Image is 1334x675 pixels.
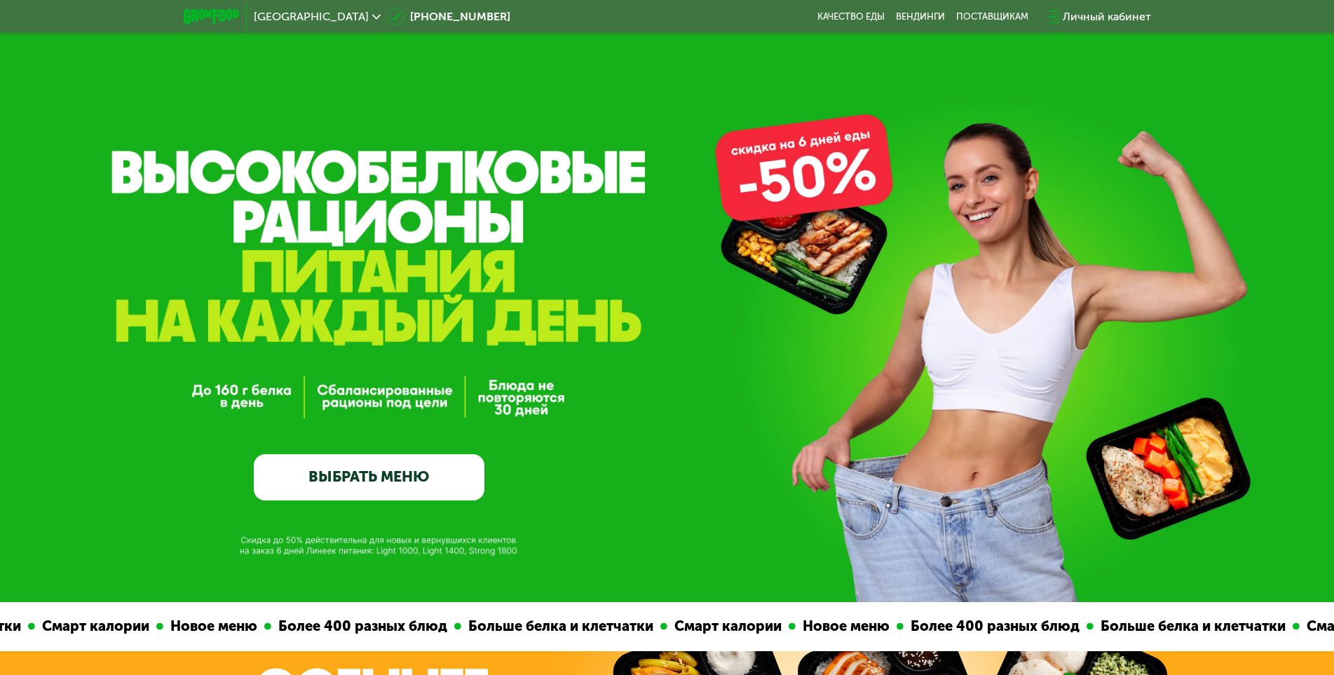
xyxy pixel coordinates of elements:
div: Более 400 разных блюд [900,615,1083,637]
div: поставщикам [956,11,1028,22]
a: ВЫБРАТЬ МЕНЮ [254,454,484,500]
a: [PHONE_NUMBER] [388,8,510,25]
div: Больше белка и клетчатки [1090,615,1289,637]
div: Новое меню [792,615,893,637]
div: Личный кабинет [1063,8,1151,25]
div: Смарт калории [664,615,785,637]
div: Более 400 разных блюд [268,615,451,637]
div: Смарт калории [32,615,153,637]
a: Качество еды [817,11,885,22]
div: Больше белка и клетчатки [458,615,657,637]
span: [GEOGRAPHIC_DATA] [254,11,369,22]
a: Вендинги [896,11,945,22]
div: Новое меню [160,615,261,637]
